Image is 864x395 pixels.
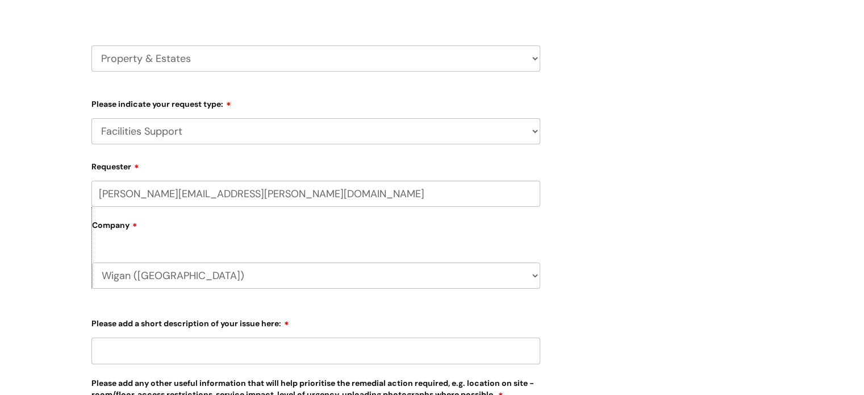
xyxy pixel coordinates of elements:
[91,95,540,109] label: Please indicate your request type:
[91,181,540,207] input: Email
[91,315,540,329] label: Please add a short description of your issue here:
[92,217,540,242] label: Company
[91,158,540,172] label: Requester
